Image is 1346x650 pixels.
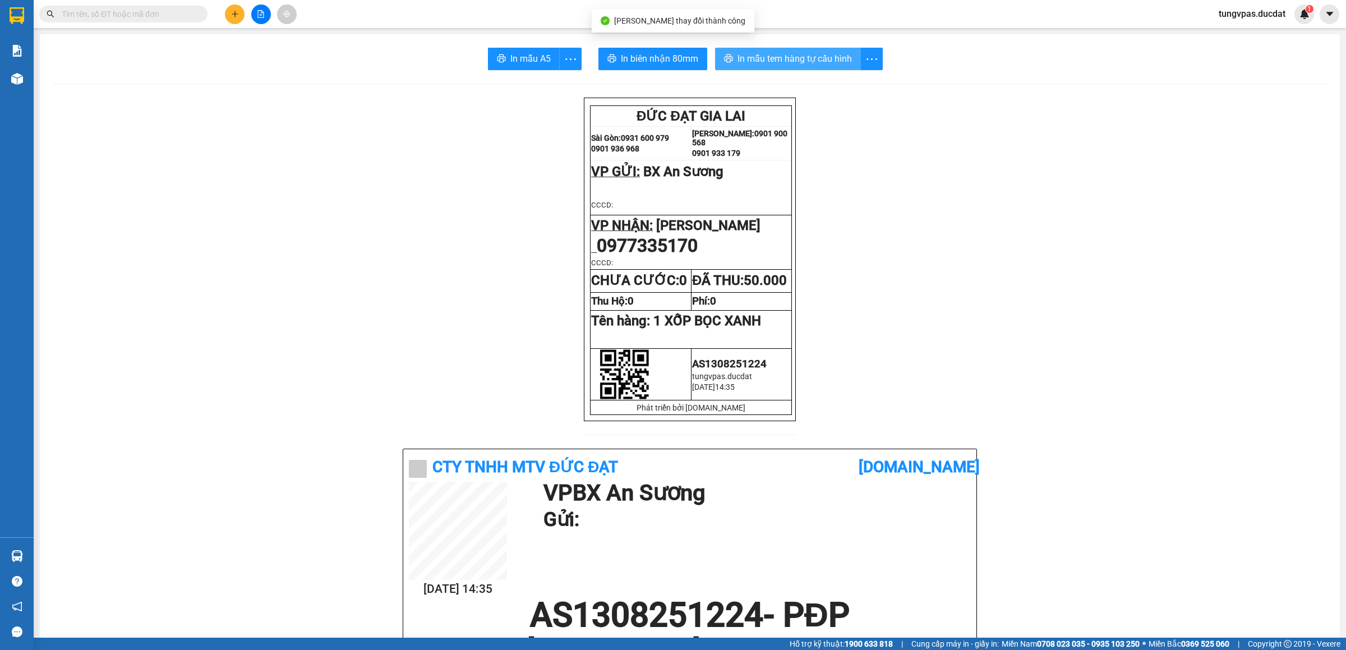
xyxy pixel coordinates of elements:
span: file-add [257,10,265,18]
h1: VP BX An Sương [543,482,965,504]
span: [DATE] [692,382,715,391]
span: aim [283,10,291,18]
span: | [1238,638,1239,650]
span: VP NHẬN: [591,218,653,233]
span: In biên nhận 80mm [621,52,698,66]
span: 0 [628,295,634,307]
span: In mẫu tem hàng tự cấu hình [737,52,852,66]
span: Miền Bắc [1149,638,1229,650]
span: environment [77,75,85,83]
img: warehouse-icon [11,550,23,562]
h2: [DATE] 14:35 [409,580,507,598]
span: VP GỬI: [591,164,640,179]
span: printer [724,54,733,64]
span: printer [497,54,506,64]
span: Tên hàng: [591,313,761,329]
span: caret-down [1325,9,1335,19]
span: [PERSON_NAME] thay đổi thành công [614,16,745,25]
strong: 1900 633 818 [845,639,893,648]
span: 0 [679,273,687,288]
td: Phát triển bởi [DOMAIN_NAME] [591,400,792,415]
button: printerIn mẫu A5 [488,48,560,70]
button: printerIn mẫu tem hàng tự cấu hình [715,48,861,70]
strong: 0901 936 968 [591,144,639,153]
span: Miền Nam [1002,638,1140,650]
button: caret-down [1320,4,1339,24]
span: 0977335170 [597,235,698,256]
strong: ĐÃ THU: [692,273,787,288]
span: In mẫu A5 [510,52,551,66]
span: message [12,626,22,637]
input: Tìm tên, số ĐT hoặc mã đơn [62,8,194,20]
span: Cung cấp máy in - giấy in: [911,638,999,650]
h1: Gửi: [543,504,965,535]
span: | [901,638,903,650]
button: more [559,48,582,70]
strong: 0901 900 568 [692,129,787,147]
span: ĐỨC ĐẠT GIA LAI [637,108,745,124]
img: qr-code [600,349,649,399]
strong: 0901 933 179 [692,149,740,158]
span: 1 XỐP BỌC XANH [653,313,761,329]
span: CCCD: [591,259,613,267]
img: icon-new-feature [1299,9,1310,19]
img: warehouse-icon [11,73,23,85]
li: VP [PERSON_NAME] [77,61,149,73]
span: 1 [1307,5,1311,13]
span: CCCD: [591,201,613,209]
button: plus [225,4,245,24]
span: tungvpas.ducdat [692,372,752,381]
strong: [PERSON_NAME]: [692,129,754,138]
li: CTy TNHH MTV ĐỨC ĐẠT [6,6,163,48]
span: check-circle [601,16,610,25]
span: more [861,52,882,66]
b: CTy TNHH MTV ĐỨC ĐẠT [432,458,618,476]
button: file-add [251,4,271,24]
span: 50.000 [744,273,787,288]
span: 14:35 [715,382,735,391]
span: ⚪️ [1142,642,1146,646]
span: Hỗ trợ kỹ thuật: [790,638,893,650]
strong: 0369 525 060 [1181,639,1229,648]
span: question-circle [12,576,22,587]
strong: CHƯA CƯỚC: [591,273,687,288]
span: more [560,52,581,66]
span: AS1308251224 [692,358,767,370]
span: [PERSON_NAME] [656,218,760,233]
strong: 0931 600 979 [621,133,669,142]
h1: AS1308251224 - PĐP [409,598,971,632]
strong: 0708 023 035 - 0935 103 250 [1037,639,1140,648]
button: aim [277,4,297,24]
img: logo-vxr [10,7,24,24]
span: search [47,10,54,18]
button: more [860,48,883,70]
span: tungvpas.ducdat [1210,7,1294,21]
strong: Sài Gòn: [591,133,621,142]
li: VP BX An Sương [6,61,77,73]
span: plus [231,10,239,18]
b: [DOMAIN_NAME] [859,458,980,476]
button: printerIn biên nhận 80mm [598,48,707,70]
span: notification [12,601,22,612]
strong: Phí: [692,295,716,307]
sup: 1 [1306,5,1313,13]
span: copyright [1284,640,1292,648]
img: solution-icon [11,45,23,57]
span: BX An Sương [643,164,723,179]
strong: Thu Hộ: [591,295,634,307]
span: printer [607,54,616,64]
span: 0 [710,295,716,307]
